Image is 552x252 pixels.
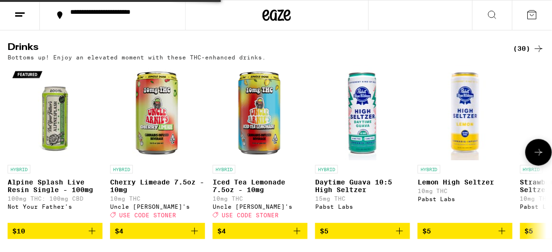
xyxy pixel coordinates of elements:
p: 10mg THC [213,195,308,202]
span: $5 [525,227,533,235]
p: HYBRID [110,165,133,174]
p: HYBRID [520,165,543,174]
div: Uncle [PERSON_NAME]'s [213,204,308,210]
span: $5 [422,227,431,235]
button: Add to bag [213,223,308,239]
img: Pabst Labs - Lemon High Seltzer [418,65,513,160]
p: 10mg THC [110,195,205,202]
button: Add to bag [418,223,513,239]
p: Cherry Limeade 7.5oz - 10mg [110,178,205,194]
a: (30) [514,43,544,54]
span: USE CODE STONER [119,212,176,218]
img: Not Your Father's - Alpine Splash Live Resin Single - 100mg [8,65,103,160]
a: Open page for Daytime Guava 10:5 High Seltzer from Pabst Labs [315,65,410,223]
img: Uncle Arnie's - Iced Tea Lemonade 7.5oz - 10mg [213,65,308,160]
p: HYBRID [213,165,235,174]
p: Daytime Guava 10:5 High Seltzer [315,178,410,194]
img: Uncle Arnie's - Cherry Limeade 7.5oz - 10mg [110,65,205,160]
a: Open page for Alpine Splash Live Resin Single - 100mg from Not Your Father's [8,65,103,223]
p: Alpine Splash Live Resin Single - 100mg [8,178,103,194]
p: Iced Tea Lemonade 7.5oz - 10mg [213,178,308,194]
p: Lemon High Seltzer [418,178,513,186]
div: Uncle [PERSON_NAME]'s [110,204,205,210]
p: HYBRID [8,165,30,174]
p: HYBRID [418,165,440,174]
p: 100mg THC: 100mg CBD [8,195,103,202]
h2: Drinks [8,43,498,54]
p: 15mg THC [315,195,410,202]
span: $10 [12,227,25,235]
button: Add to bag [8,223,103,239]
span: Hi. Need any help? [6,7,68,14]
span: $5 [320,227,328,235]
a: Open page for Cherry Limeade 7.5oz - 10mg from Uncle Arnie's [110,65,205,223]
p: 10mg THC [418,188,513,194]
span: $4 [115,227,123,235]
img: Pabst Labs - Daytime Guava 10:5 High Seltzer [315,65,410,160]
span: $4 [217,227,226,235]
a: Open page for Lemon High Seltzer from Pabst Labs [418,65,513,223]
span: USE CODE STONER [222,212,279,218]
div: Pabst Labs [315,204,410,210]
button: Add to bag [110,223,205,239]
p: Bottoms up! Enjoy an elevated moment with these THC-enhanced drinks. [8,54,266,60]
div: Not Your Father's [8,204,103,210]
a: Open page for Iced Tea Lemonade 7.5oz - 10mg from Uncle Arnie's [213,65,308,223]
div: Pabst Labs [418,196,513,202]
button: Add to bag [315,223,410,239]
p: HYBRID [315,165,338,174]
